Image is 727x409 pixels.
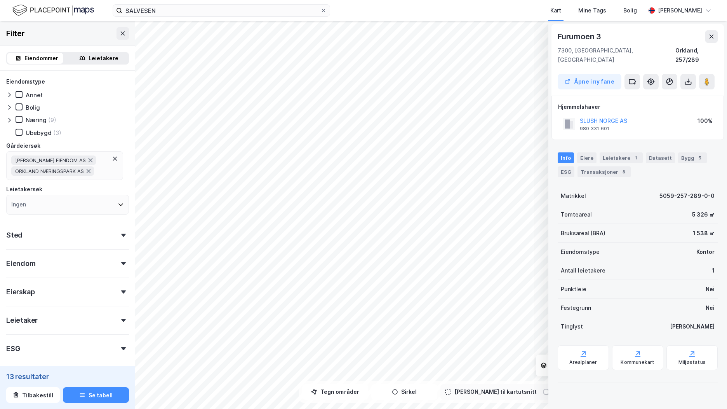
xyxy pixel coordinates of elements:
[659,191,715,201] div: 5059-257-289-0-0
[550,6,561,15] div: Kart
[693,229,715,238] div: 1 538 ㎡
[48,116,56,124] div: (9)
[561,191,586,201] div: Matrikkel
[688,372,727,409] iframe: Chat Widget
[558,152,574,163] div: Info
[561,322,583,331] div: Tinglyst
[688,372,727,409] div: Kontrollprogram for chat
[26,129,52,136] div: Ubebygd
[580,126,609,132] div: 980 331 601
[658,6,702,15] div: [PERSON_NAME]
[302,384,368,400] button: Tegn områder
[577,152,597,163] div: Eiere
[561,303,591,313] div: Festegrunn
[678,359,706,365] div: Miljøstatus
[623,6,637,15] div: Bolig
[15,157,86,163] span: [PERSON_NAME] EIENDOM AS
[561,285,586,294] div: Punktleie
[6,344,20,353] div: ESG
[561,266,605,275] div: Antall leietakere
[26,104,40,111] div: Bolig
[6,77,45,86] div: Eiendomstype
[89,54,118,63] div: Leietakere
[6,231,23,240] div: Sted
[697,116,713,126] div: 100%
[577,166,631,177] div: Transaksjoner
[63,387,129,403] button: Se tabell
[6,287,35,297] div: Eierskap
[600,152,643,163] div: Leietakere
[11,200,26,209] div: Ingen
[558,102,717,112] div: Hjemmelshaver
[561,210,592,219] div: Tomteareal
[6,387,60,403] button: Tilbakestill
[15,168,84,174] span: ORKLAND NÆRINGSPARK AS
[646,152,675,163] div: Datasett
[6,316,38,325] div: Leietaker
[26,91,43,99] div: Annet
[675,46,718,65] div: Orkland, 257/289
[6,185,42,194] div: Leietakersøk
[558,30,603,43] div: Furumoen 3
[670,322,715,331] div: [PERSON_NAME]
[706,303,715,313] div: Nei
[712,266,715,275] div: 1
[621,359,654,365] div: Kommunekart
[6,141,40,150] div: Gårdeiersøk
[122,5,320,16] input: Søk på adresse, matrikkel, gårdeiere, leietakere eller personer
[26,116,47,124] div: Næring
[696,154,704,162] div: 5
[558,74,621,89] button: Åpne i ny fane
[678,152,707,163] div: Bygg
[558,166,574,177] div: ESG
[561,247,600,257] div: Eiendomstype
[578,6,606,15] div: Mine Tags
[6,27,25,40] div: Filter
[569,359,597,365] div: Arealplaner
[6,372,129,381] div: 13 resultater
[692,210,715,219] div: 5 326 ㎡
[6,259,36,268] div: Eiendom
[558,46,675,65] div: 7300, [GEOGRAPHIC_DATA], [GEOGRAPHIC_DATA]
[620,168,628,176] div: 8
[53,129,61,136] div: (3)
[696,247,715,257] div: Kontor
[371,384,437,400] button: Sirkel
[706,285,715,294] div: Nei
[561,229,605,238] div: Bruksareal (BRA)
[632,154,640,162] div: 1
[24,54,58,63] div: Eiendommer
[454,387,537,397] div: [PERSON_NAME] til kartutsnitt
[12,3,94,17] img: logo.f888ab2527a4732fd821a326f86c7f29.svg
